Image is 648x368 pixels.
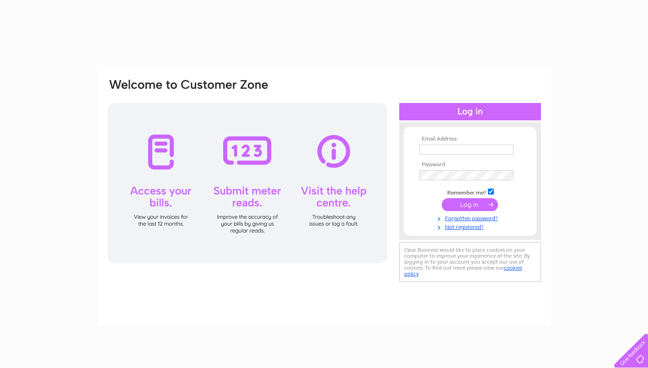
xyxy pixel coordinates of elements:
div: Clear Business would like to place cookies on your computer to improve your experience of the sit... [399,242,541,282]
input: Submit [442,198,498,211]
th: Email Address: [417,136,523,142]
th: Password: [417,162,523,168]
a: cookies policy [404,265,522,277]
a: Forgotten password? [419,213,523,222]
a: Not registered? [419,222,523,231]
td: Remember me? [417,187,523,196]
